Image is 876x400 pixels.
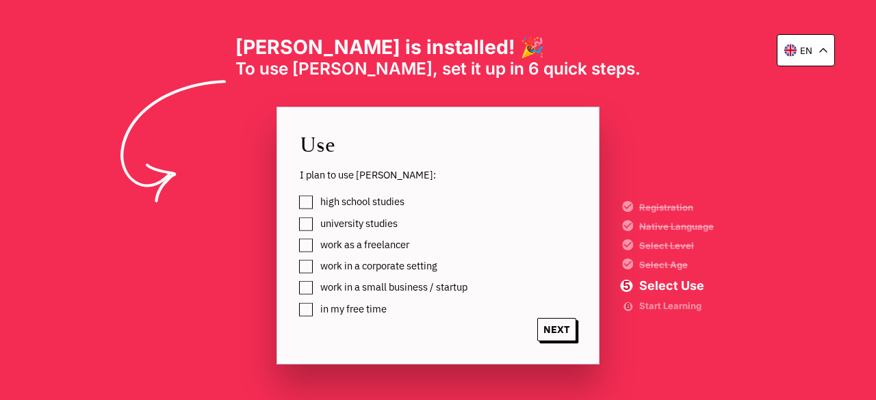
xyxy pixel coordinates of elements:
[537,318,576,342] span: NEXT
[300,130,576,158] span: Use
[639,222,714,231] span: Native Language
[320,261,437,271] span: work in a corporate setting
[235,36,641,59] h1: [PERSON_NAME] is installed! 🎉
[320,239,409,250] span: work as a freelancer
[300,169,576,182] span: I plan to use [PERSON_NAME]:
[800,45,812,56] p: en
[639,241,714,250] span: Select Level
[320,304,387,315] span: in my free time
[639,280,714,292] span: Select Use
[320,282,467,293] span: work in a small business / startup
[639,302,714,310] span: Start Learning
[235,59,641,79] span: To use [PERSON_NAME], set it up in 6 quick steps.
[639,203,714,212] span: Registration
[639,261,714,269] span: Select Age
[320,218,398,229] span: university studies
[320,196,404,207] span: high school studies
